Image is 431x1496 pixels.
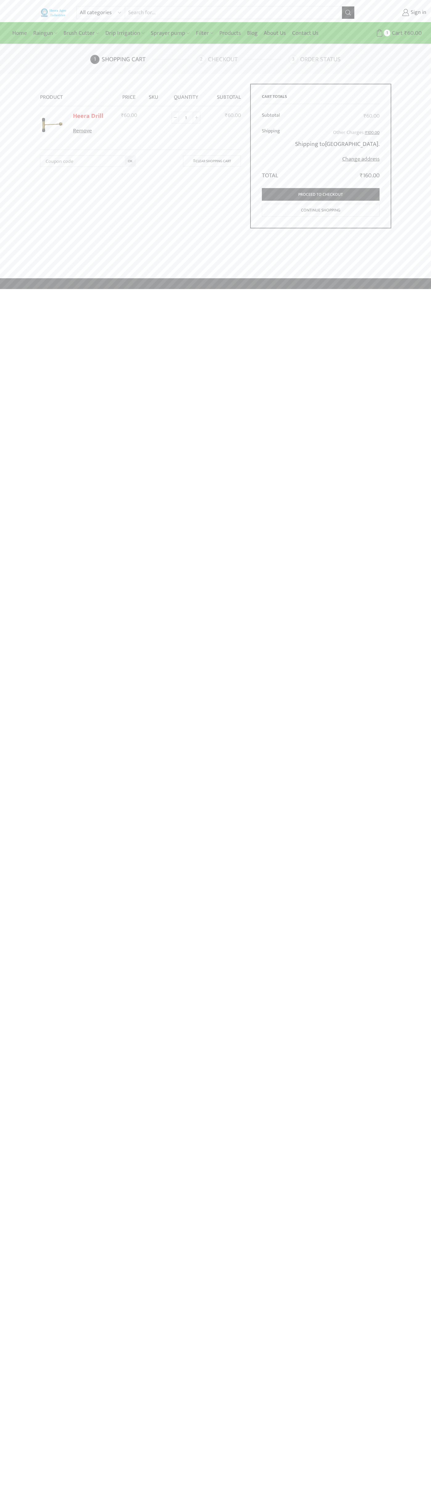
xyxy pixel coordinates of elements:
input: Search for... [125,6,342,19]
a: Remove [73,127,111,135]
a: 1 Cart ₹60.00 [361,27,422,39]
span: ₹ [121,111,124,120]
input: Product quantity [179,112,193,123]
a: Proceed to checkout [262,188,380,201]
a: Blog [244,26,261,40]
a: Drip Irrigation [102,26,148,40]
span: ₹ [225,111,228,120]
img: Heera Drill [40,113,65,137]
bdi: 60.00 [121,111,137,120]
a: Home [9,26,30,40]
span: ₹ [364,111,366,121]
a: Continue shopping [262,204,380,217]
span: 1 [384,30,390,36]
th: Shipping [262,124,285,167]
input: Coupon code [40,155,136,167]
span: ₹ [360,171,363,181]
a: Checkout [197,55,287,64]
h2: Cart totals [262,94,380,104]
th: Quantity [164,84,207,106]
a: Contact Us [289,26,322,40]
a: About Us [261,26,289,40]
th: SKU [143,84,164,106]
bdi: 60.00 [404,28,422,38]
a: Change address [342,155,380,164]
a: Filter [193,26,216,40]
p: Shipping to . [289,139,380,149]
span: Sign in [409,9,426,17]
a: Heera Drill [73,111,104,121]
a: Brush Cutter [60,26,102,40]
strong: [GEOGRAPHIC_DATA] [325,139,378,149]
bdi: 100.00 [365,129,380,136]
th: Total [262,167,285,180]
input: OK [125,155,136,167]
a: Products [216,26,244,40]
span: Cart [390,29,403,37]
a: Sign in [364,7,426,18]
th: Product [40,84,115,106]
button: Search button [342,6,354,19]
label: Other Charges: [333,128,380,137]
span: ₹ [365,129,367,136]
a: Raingun [30,26,60,40]
a: Clear shopping cart [183,155,241,166]
th: Subtotal [262,108,285,124]
th: Subtotal [208,84,241,106]
a: Sprayer pump [148,26,193,40]
th: Price [115,84,143,106]
bdi: 60.00 [364,111,380,121]
span: ₹ [404,28,407,38]
bdi: 60.00 [225,111,241,120]
bdi: 160.00 [360,171,380,181]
